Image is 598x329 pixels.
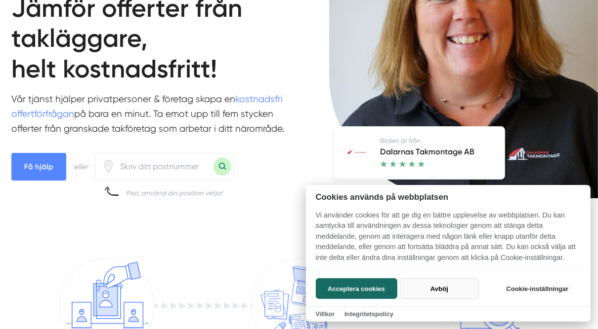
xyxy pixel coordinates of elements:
[400,278,478,299] button: Avböj
[344,310,393,318] a: Integritetspolicy
[316,278,397,299] button: Acceptera cookies
[316,310,335,318] a: Villkor
[306,210,591,270] p: Vi använder cookies för att ge dig en bättre upplevelse av webbplatsen. Du kan samtycka till anvä...
[494,278,581,299] button: Cookie-inställningar
[306,192,591,202] h2: Cookies används på webbplatsen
